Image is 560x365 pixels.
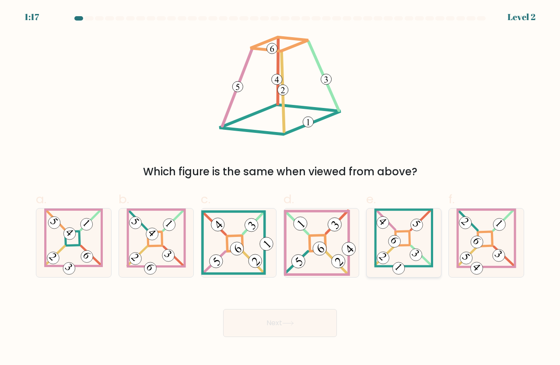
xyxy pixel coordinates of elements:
[41,164,519,180] div: Which figure is the same when viewed from above?
[507,10,535,24] div: Level 2
[366,191,376,208] span: e.
[448,191,455,208] span: f.
[201,191,210,208] span: c.
[283,191,294,208] span: d.
[119,191,129,208] span: b.
[223,309,337,337] button: Next
[24,10,39,24] div: 1:17
[36,191,46,208] span: a.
